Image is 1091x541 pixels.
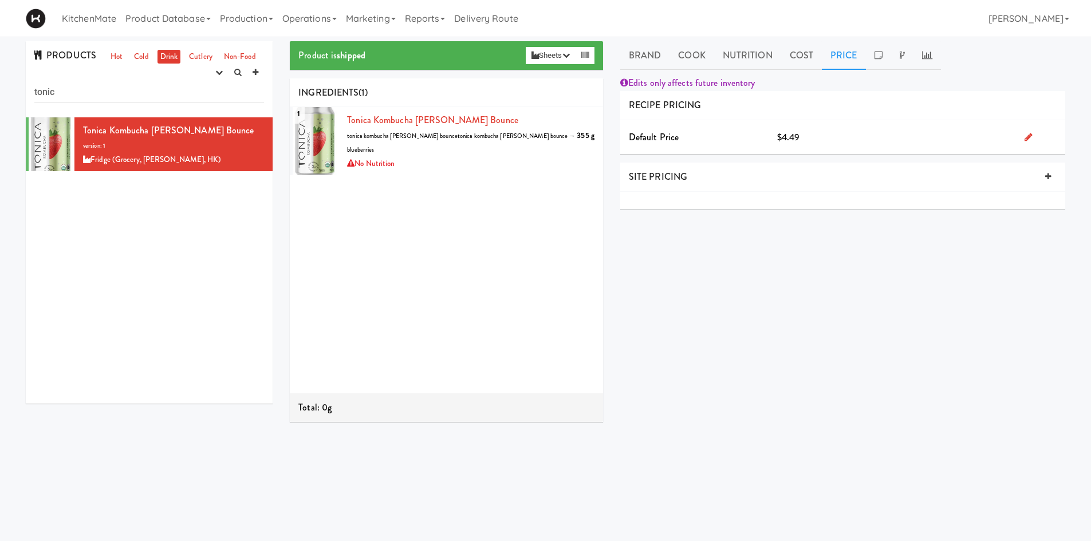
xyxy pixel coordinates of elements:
[83,153,264,167] div: Fridge (Grocery, [PERSON_NAME], HK)
[298,86,359,99] span: INGREDIENTS
[157,50,181,64] a: Drink
[186,50,215,64] a: Cutlery
[629,170,687,183] span: SITE PRICING
[337,49,365,62] b: shipped
[347,132,575,155] span: tonica kombucha [PERSON_NAME] bouncetonica kombucha [PERSON_NAME] bounce → blueberries
[669,41,714,70] a: Cook
[83,141,105,150] span: version: 1
[298,49,365,62] span: Product is
[781,41,822,70] a: Cost
[131,50,151,64] a: Cold
[777,131,800,144] span: $4.49
[714,41,781,70] a: Nutrition
[822,41,866,70] a: Price
[298,401,332,414] span: Total: 0g
[108,50,125,64] a: Hot
[526,47,576,64] button: Sheets
[34,81,264,102] input: Search dishes
[34,49,96,62] span: PRODUCTS
[26,9,46,29] img: Micromart
[620,41,670,70] a: Brand
[620,129,769,146] div: Default Price
[221,50,259,64] a: Non-Food
[26,117,273,172] li: Tonica Kombucha [PERSON_NAME] Bounceversion: 1Fridge (Grocery, [PERSON_NAME], HK)
[290,107,603,175] li: 1Tonica Kombucha [PERSON_NAME] Bounce355 gtonica kombucha [PERSON_NAME] bouncetonica kombucha [PE...
[620,91,1065,120] div: RECIPE PRICING
[83,124,254,137] span: Tonica Kombucha [PERSON_NAME] Bounce
[293,104,305,124] span: 1
[577,129,594,143] div: 355 g
[347,158,395,169] span: No Nutrition
[359,86,367,99] span: (1)
[620,74,1065,92] div: Edits only affects future inventory
[347,113,518,127] a: Tonica Kombucha [PERSON_NAME] Bounce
